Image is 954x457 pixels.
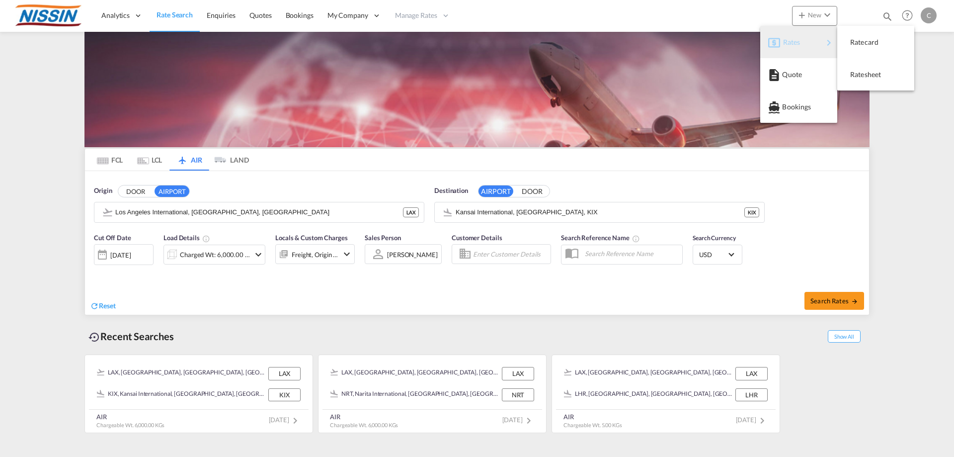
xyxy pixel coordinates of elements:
[768,62,829,87] div: Quote
[823,37,835,49] md-icon: icon-chevron-right
[783,32,795,52] span: Rates
[760,91,837,123] button: Bookings
[782,65,793,85] span: Quote
[760,58,837,91] button: Quote
[782,97,793,117] span: Bookings
[768,94,829,119] div: Bookings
